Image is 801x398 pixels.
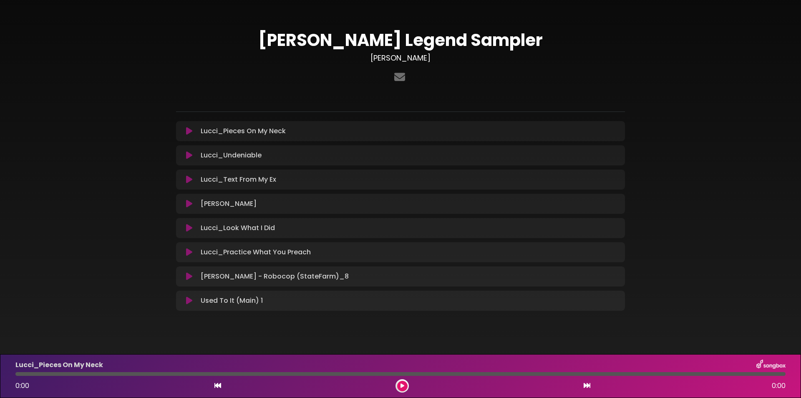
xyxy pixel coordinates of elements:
[201,271,349,281] p: [PERSON_NAME] - Robocop (StateFarm)_8
[201,199,257,209] p: [PERSON_NAME]
[201,150,262,160] p: Lucci_Undeniable
[201,126,286,136] p: Lucci_Pieces On My Neck
[201,223,275,233] p: Lucci_Look What I Did
[201,296,263,306] p: Used To It (Main) 1
[176,30,625,50] h1: [PERSON_NAME] Legend Sampler
[176,53,625,63] h3: [PERSON_NAME]
[201,175,276,185] p: Lucci_Text From My Ex
[201,247,311,257] p: Lucci_Practice What You Preach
